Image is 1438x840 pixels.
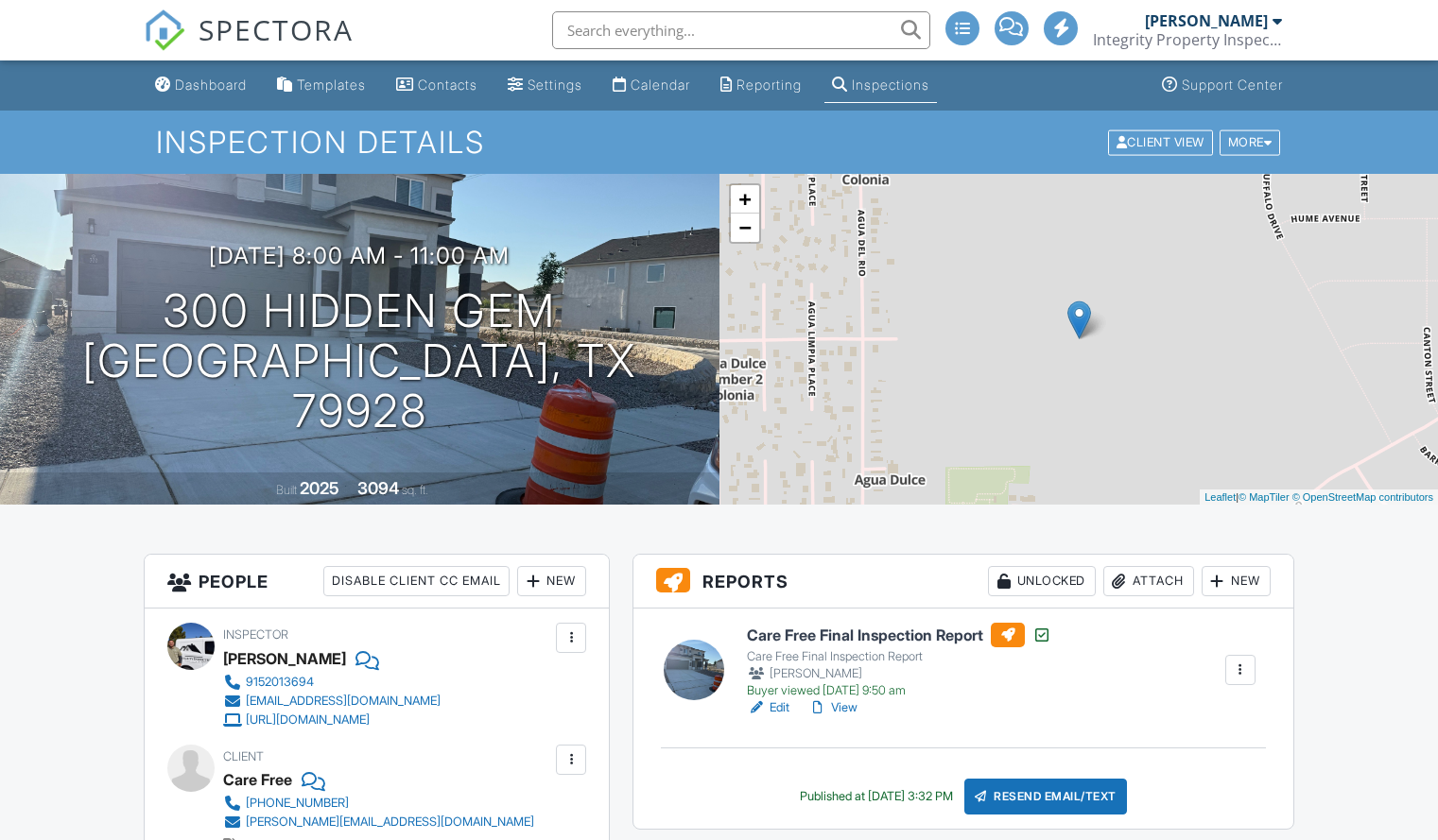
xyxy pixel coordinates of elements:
[246,694,441,709] div: [EMAIL_ADDRESS][DOMAIN_NAME]
[1093,30,1282,49] div: Integrity Property Inspections
[223,749,264,763] span: Client
[731,214,759,242] a: Zoom out
[713,68,809,103] a: Reporting
[246,814,534,830] div: [PERSON_NAME][EMAIL_ADDRESS][DOMAIN_NAME]
[175,77,247,93] div: Dashboard
[300,478,339,498] div: 2025
[988,566,1096,596] div: Unlocked
[747,649,1051,664] div: Care Free Final Inspection Report
[528,77,582,93] div: Settings
[147,68,254,103] a: Dashboard
[808,698,858,717] a: View
[1103,566,1194,596] div: Attach
[747,664,1051,683] div: [PERSON_NAME]
[605,68,698,103] a: Calendar
[246,796,349,811] div: [PHONE_NUMBER]
[1239,491,1290,503] a: © MapTiler
[223,627,288,642] span: Inspector
[276,483,297,497] span: Built
[500,68,590,103] a: Settings
[269,68,373,103] a: Templates
[144,26,354,65] a: SPECTORA
[246,712,370,728] div: [URL][DOMAIN_NAME]
[747,683,1051,698] div: Buyer viewed [DATE] 9:50 am
[1202,566,1271,596] div: New
[199,9,354,49] span: SPECTORA
[824,68,937,103] a: Inspections
[223,692,441,711] a: [EMAIL_ADDRESS][DOMAIN_NAME]
[1154,68,1291,103] a: Support Center
[357,478,399,498] div: 3094
[223,813,534,831] a: [PERSON_NAME][EMAIL_ADDRESS][DOMAIN_NAME]
[402,483,428,497] span: sq. ft.
[223,673,441,692] a: 9152013694
[297,77,366,93] div: Templates
[736,77,802,93] div: Reporting
[852,77,929,93] div: Inspections
[747,623,1051,698] a: Care Free Final Inspection Report Care Free Final Inspection Report [PERSON_NAME] Buyer viewed [D...
[30,286,689,436] h1: 300 Hidden Gem [GEOGRAPHIC_DATA], Tx 79928
[209,243,510,268] h3: [DATE] 8:00 am - 11:00 am
[389,68,485,103] a: Contacts
[1204,491,1236,503] a: Leaflet
[1108,129,1213,155] div: Client View
[633,555,1293,609] h3: Reports
[246,675,314,690] div: 9152013694
[223,644,346,673] div: [PERSON_NAME]
[1220,129,1281,155] div: More
[223,711,441,729] a: [URL][DOMAIN_NAME]
[223,794,534,813] a: [PHONE_NUMBER]
[223,765,292,794] div: Care Free
[418,77,477,93] div: Contacts
[964,779,1127,814] div: Resend Email/Text
[323,566,510,596] div: Disable Client CC Email
[156,126,1282,159] h1: Inspection Details
[1292,491,1433,503] a: © OpenStreetMap contributors
[1106,134,1218,148] a: Client View
[1200,489,1438,506] div: |
[800,789,953,804] div: Published at [DATE] 3:32 PM
[631,77,690,93] div: Calendar
[517,566,586,596] div: New
[1182,77,1283,93] div: Support Center
[1145,11,1268,30] div: [PERSON_NAME]
[145,555,609,609] h3: People
[144,9,185,51] img: The Best Home Inspection Software - Spectora
[747,698,789,717] a: Edit
[552,11,930,49] input: Search everything...
[747,623,1051,647] h6: Care Free Final Inspection Report
[731,185,759,214] a: Zoom in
